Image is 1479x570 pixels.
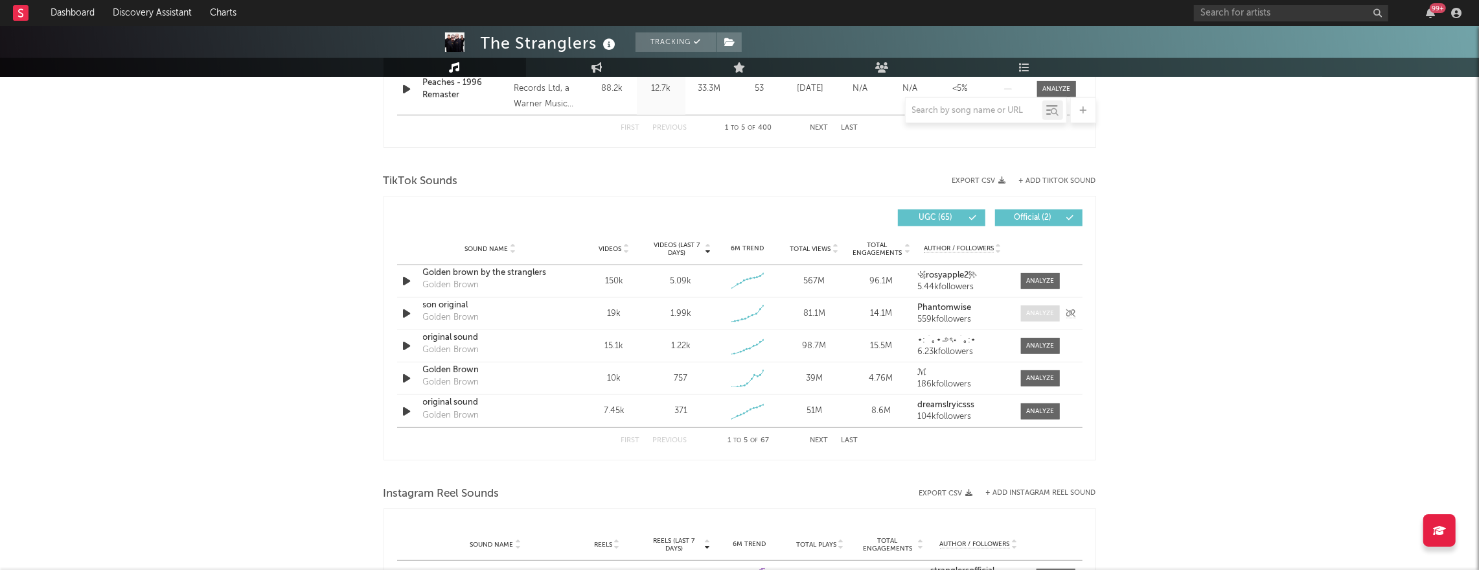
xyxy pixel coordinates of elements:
span: Videos [599,245,622,253]
div: 81.1M [784,307,844,320]
span: Sound Name [470,541,513,549]
div: 15.5M [851,340,911,353]
a: ⋆: ˚｡⋆౨ৎ⋆ ˚｡:⋆ [917,336,1007,345]
div: 14.1M [851,307,911,320]
span: Author / Followers [924,244,994,253]
div: 1.99k [671,307,691,320]
button: Tracking [636,32,717,52]
button: First [621,437,640,444]
a: original sound [423,396,558,409]
div: 33.3M [689,82,731,95]
strong: ꧁rosyapple2꧂ [917,271,977,279]
div: N/A [839,82,882,95]
div: 150k [584,275,645,288]
div: 5.09k [670,275,691,288]
div: 12.7k [640,82,682,95]
div: Golden Brown [423,376,479,389]
div: 104k followers [917,412,1007,422]
div: Golden Brown [423,311,479,324]
button: Export CSV [952,177,1006,185]
a: Phantomwise [917,303,1007,313]
div: 98.7M [784,340,844,353]
span: of [751,438,759,444]
div: Golden Brown [423,279,479,292]
div: 99 + [1430,3,1446,13]
div: 2001 Parlophone Records Ltd, a Warner Music Group Company [514,65,584,112]
span: to [734,438,742,444]
a: dreamslryicsss [917,401,1007,410]
input: Search by song name or URL [906,106,1042,116]
div: [DATE] [789,82,832,95]
span: Reels (last 7 days) [646,537,703,552]
div: <5% [939,82,982,95]
span: Total Plays [796,541,836,549]
a: Peaches - 1996 Remaster [423,77,508,102]
button: Previous [653,437,687,444]
span: to [731,125,739,131]
div: Golden Brown [423,344,479,357]
div: 7.45k [584,405,645,418]
div: 757 [674,372,687,385]
div: 10k [584,372,645,385]
a: son original [423,299,558,312]
div: + Add Instagram Reel Sound [973,490,1096,497]
div: 39M [784,372,844,385]
div: 5.44k followers [917,283,1007,292]
div: 567M [784,275,844,288]
div: 53 [737,82,783,95]
span: Total Engagements [851,241,903,257]
div: Golden Brown [423,409,479,422]
div: 96.1M [851,275,911,288]
button: Last [842,125,858,132]
span: Official ( 2 ) [1003,214,1063,222]
div: 559k followers [917,315,1007,324]
div: The Stranglers [481,32,619,54]
input: Search for artists [1194,5,1388,21]
button: Official(2) [995,209,1083,226]
div: 19k [584,307,645,320]
button: + Add TikTok Sound [1006,178,1096,185]
span: UGC ( 65 ) [906,214,966,222]
div: 88.2k [591,82,634,95]
span: Author / Followers [940,540,1010,549]
a: ℳ [917,368,1007,377]
button: Export CSV [919,490,973,497]
button: Last [842,437,858,444]
strong: ⋆: ˚｡⋆౨ৎ⋆ ˚｡:⋆ [917,336,976,344]
div: N/A [889,82,932,95]
a: Golden brown by the stranglers [423,267,558,279]
a: original sound [423,331,558,344]
span: of [748,125,756,131]
button: UGC(65) [898,209,985,226]
strong: Phantomwise [917,303,971,312]
div: 1 5 400 [713,121,785,136]
div: 186k followers [917,380,1007,389]
button: Next [810,437,829,444]
div: 8.6M [851,405,911,418]
span: Reels [594,541,612,549]
span: Total Views [790,245,831,253]
a: ꧁rosyapple2꧂ [917,271,1007,280]
span: Total Engagements [859,537,916,552]
div: 371 [674,405,687,418]
span: Videos (last 7 days) [650,241,703,257]
button: + Add Instagram Reel Sound [986,490,1096,497]
span: Sound Name [465,245,509,253]
div: 4.76M [851,372,911,385]
button: Next [810,125,829,132]
a: Golden Brown [423,364,558,377]
div: 6M Trend [717,540,782,549]
strong: ℳ [917,368,926,377]
div: 6M Trend [717,244,777,254]
button: Previous [653,125,687,132]
div: 51M [784,405,844,418]
button: 99+ [1426,8,1435,18]
div: 1.22k [671,340,691,353]
strong: dreamslryicsss [917,401,974,409]
button: + Add TikTok Sound [1019,178,1096,185]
